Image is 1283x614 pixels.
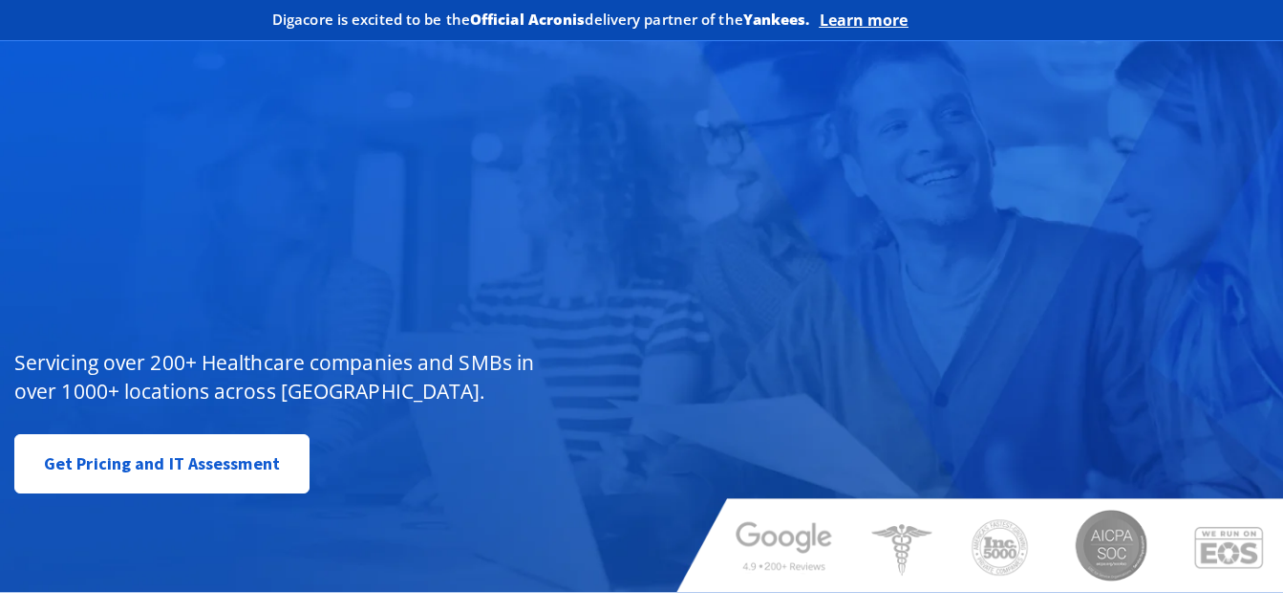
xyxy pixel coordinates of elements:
span: Get Pricing and IT Assessment [44,445,280,483]
img: Acronis [927,10,1001,32]
p: Servicing over 200+ Healthcare companies and SMBs in over 1000+ locations across [GEOGRAPHIC_DATA]. [14,348,540,406]
h2: Digacore is excited to be the delivery partner of the [272,12,810,27]
a: Get Pricing and IT Assessment [14,434,310,493]
a: Learn more [820,11,909,30]
b: Yankees. [743,10,810,29]
b: Official Acronis [470,10,586,29]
